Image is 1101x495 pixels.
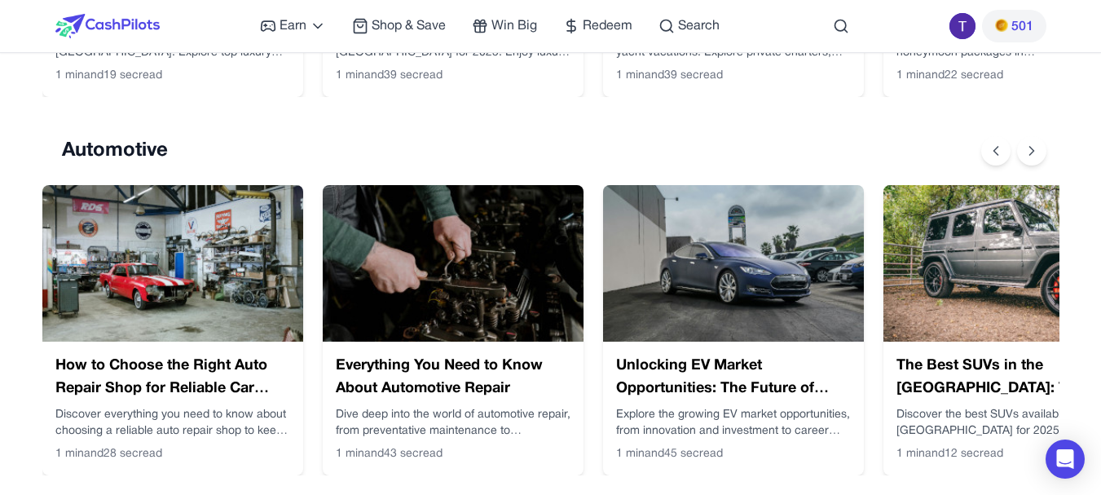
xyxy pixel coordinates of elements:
span: 1 min and 45 sec read [616,446,723,462]
h3: Everything You Need to Know About Automotive Repair [336,355,570,400]
img: Everything You Need to Know About Automotive Repair [323,185,584,342]
span: 1 min and 39 sec read [616,68,723,84]
button: PMs501 [982,10,1046,42]
span: Win Big [491,16,537,36]
a: Earn [260,16,326,36]
span: 1 min and 12 sec read [896,446,1003,462]
a: Win Big [472,16,537,36]
span: Redeem [583,16,632,36]
h2: Automotive [62,138,168,164]
span: 1 min and 39 sec read [336,68,443,84]
span: 1 min and 28 sec read [55,446,162,462]
a: Shop & Save [352,16,446,36]
span: 1 min and 22 sec read [896,68,1003,84]
a: Redeem [563,16,632,36]
div: Open Intercom Messenger [1046,440,1085,479]
img: Unlocking EV Market Opportunities: The Future of Electric Mobility [603,185,864,342]
p: Dive deep into the world of automotive repair, from preventative maintenance to emergency fixes, ... [336,407,570,440]
img: PMs [995,19,1008,32]
p: Explore the growing EV market opportunities, from innovation and investment to career potential, ... [616,407,851,440]
span: Search [678,16,720,36]
h3: Unlocking EV Market Opportunities: The Future of Electric Mobility [616,355,851,400]
p: Discover everything you need to know about choosing a reliable auto repair shop to keep your vehi... [55,407,290,440]
h3: How to Choose the Right Auto Repair Shop for Reliable Car Care [55,355,290,400]
span: 1 min and 43 sec read [336,446,443,462]
span: 501 [1011,17,1033,37]
span: Earn [280,16,306,36]
span: 1 min and 19 sec read [55,68,162,84]
img: CashPilots Logo [55,14,160,38]
img: How to Choose the Right Auto Repair Shop for Reliable Car Care [42,185,303,342]
span: Shop & Save [372,16,446,36]
a: Search [658,16,720,36]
